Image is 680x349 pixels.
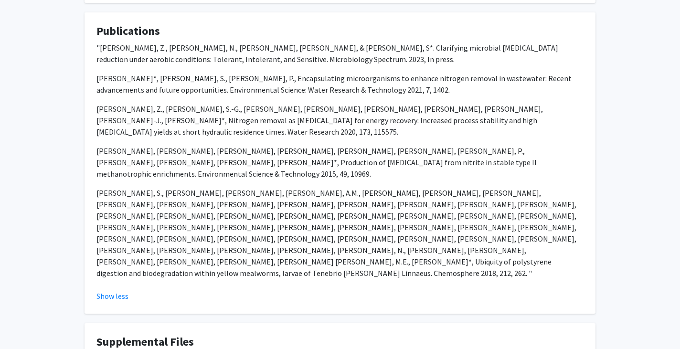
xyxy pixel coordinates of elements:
p: [PERSON_NAME], S., [PERSON_NAME], [PERSON_NAME], [PERSON_NAME], A.M., [PERSON_NAME], [PERSON_NAME... [96,187,584,279]
h4: Supplemental Files [96,335,584,349]
h4: Publications [96,24,584,38]
p: [PERSON_NAME], Z., [PERSON_NAME], S.-G., [PERSON_NAME], [PERSON_NAME], [PERSON_NAME], [PERSON_NAM... [96,103,584,137]
button: Show less [96,290,128,302]
p: "[PERSON_NAME], Z., [PERSON_NAME], N., [PERSON_NAME], [PERSON_NAME], & [PERSON_NAME], S*. Clarify... [96,42,584,65]
p: [PERSON_NAME], [PERSON_NAME], [PERSON_NAME], [PERSON_NAME], [PERSON_NAME], [PERSON_NAME], [PERSON... [96,145,584,180]
iframe: Chat [7,306,41,342]
p: [PERSON_NAME]*, [PERSON_NAME], S., [PERSON_NAME], P., Encapsulating microorganisms to enhance nit... [96,73,584,95]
